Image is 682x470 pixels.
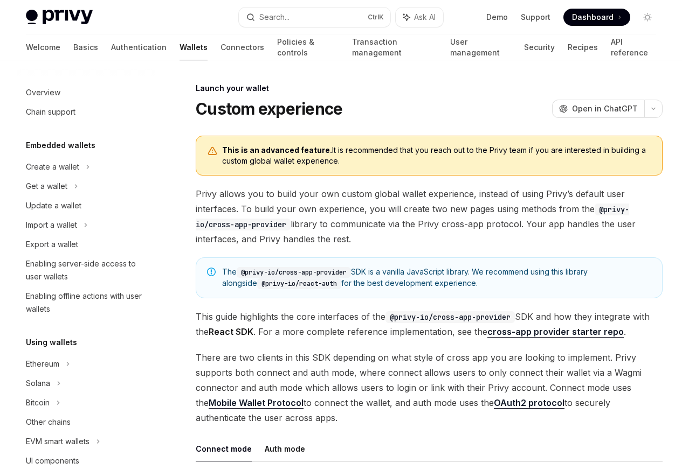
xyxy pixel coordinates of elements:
[487,326,624,338] a: cross-app provider starter repo
[26,238,78,251] div: Export a wallet
[17,412,155,432] a: Other chains
[239,8,390,27] button: Search...CtrlK
[572,12,614,23] span: Dashboard
[26,257,149,283] div: Enabling server-side access to user wallets
[611,34,656,60] a: API reference
[196,436,252,461] button: Connect mode
[414,12,436,23] span: Ask AI
[207,146,218,157] svg: Warning
[196,99,342,118] h1: Custom experience
[26,290,149,315] div: Enabling offline actions with user wallets
[196,309,663,339] span: This guide highlights the core interfaces of the SDK and how they integrate with the . For a more...
[572,103,638,114] span: Open in ChatGPT
[524,34,555,60] a: Security
[26,139,95,152] h5: Embedded wallets
[259,11,290,24] div: Search...
[26,435,89,448] div: EVM smart wallets
[26,219,77,232] div: Import a wallet
[17,235,155,254] a: Export a wallet
[209,397,304,409] a: Mobile Wallet Protocol
[196,83,663,94] div: Launch your wallet
[26,34,60,60] a: Welcome
[17,83,155,102] a: Overview
[196,350,663,425] span: There are two clients in this SDK depending on what style of cross app you are looking to impleme...
[207,268,216,276] svg: Note
[26,199,81,212] div: Update a wallet
[257,278,341,289] code: @privy-io/react-auth
[26,160,79,173] div: Create a wallet
[209,326,253,337] strong: React SDK
[26,86,60,99] div: Overview
[26,336,77,349] h5: Using wallets
[639,9,656,26] button: Toggle dark mode
[26,106,75,118] div: Chain support
[222,145,651,166] span: It is recommended that you reach out to the Privy team if you are interested in building a custom...
[26,10,93,25] img: light logo
[352,34,438,60] a: Transaction management
[17,196,155,215] a: Update a wallet
[552,100,644,118] button: Open in ChatGPT
[17,254,155,286] a: Enabling server-side access to user wallets
[196,186,663,247] span: Privy allows you to build your own custom global wallet experience, instead of using Privy’s defa...
[17,102,155,122] a: Chain support
[26,377,50,390] div: Solana
[563,9,630,26] a: Dashboard
[222,266,651,289] span: The SDK is a vanilla JavaScript library. We recommend using this library alongside for the best d...
[26,454,79,467] div: UI components
[568,34,598,60] a: Recipes
[180,34,208,60] a: Wallets
[385,311,515,323] code: @privy-io/cross-app-provider
[26,396,50,409] div: Bitcoin
[486,12,508,23] a: Demo
[73,34,98,60] a: Basics
[17,286,155,319] a: Enabling offline actions with user wallets
[450,34,511,60] a: User management
[222,145,332,155] b: This is an advanced feature.
[494,397,564,409] a: OAuth2 protocol
[396,8,443,27] button: Ask AI
[487,326,624,337] strong: cross-app provider starter repo
[26,180,67,193] div: Get a wallet
[368,13,384,22] span: Ctrl K
[221,34,264,60] a: Connectors
[277,34,339,60] a: Policies & controls
[26,416,71,429] div: Other chains
[111,34,167,60] a: Authentication
[26,357,59,370] div: Ethereum
[237,267,351,278] code: @privy-io/cross-app-provider
[521,12,550,23] a: Support
[265,436,305,461] button: Auth mode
